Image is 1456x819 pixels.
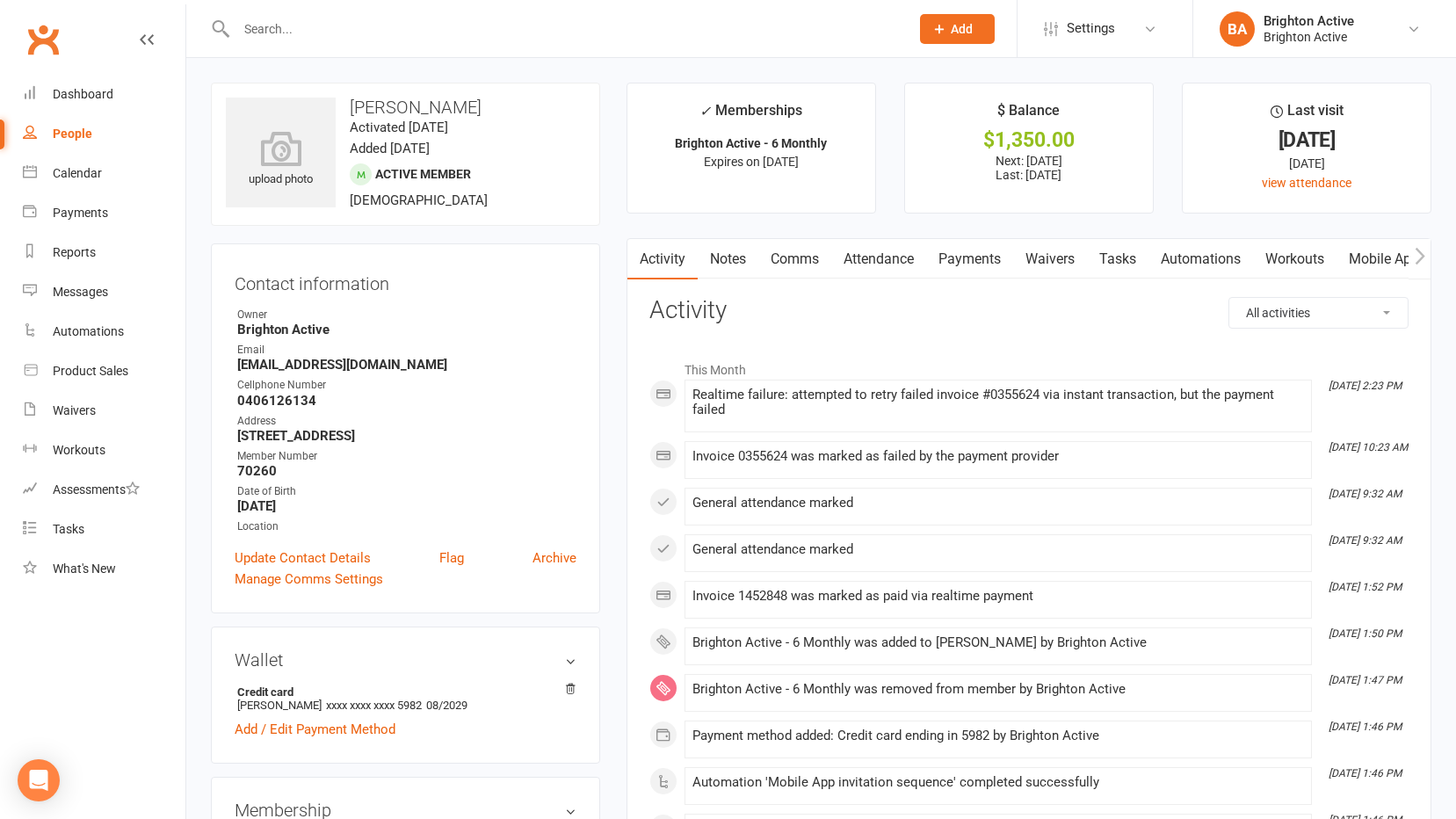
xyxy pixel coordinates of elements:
a: Comms [758,239,831,279]
div: Brighton Active - 6 Monthly was removed from member by Brighton Active [692,682,1304,697]
div: Payments [53,206,108,220]
button: Add [920,14,995,44]
a: Payments [926,239,1013,279]
div: Memberships [699,99,802,132]
input: Search... [231,17,897,41]
span: Settings [1067,9,1115,48]
time: Added [DATE] [350,141,430,156]
a: Update Contact Details [235,547,371,569]
i: [DATE] 9:32 AM [1329,488,1402,500]
a: Workouts [23,431,185,470]
a: view attendance [1262,176,1351,190]
h3: Activity [649,297,1409,324]
a: Waivers [1013,239,1087,279]
a: Assessments [23,470,185,510]
a: Product Sales [23,352,185,391]
h3: [PERSON_NAME] [226,98,585,117]
a: Reports [23,233,185,272]
span: Active member [375,167,471,181]
div: Address [237,413,576,430]
a: Dashboard [23,75,185,114]
div: Realtime failure: attempted to retry failed invoice #0355624 via instant transaction, but the pay... [692,388,1304,417]
a: Clubworx [21,18,65,62]
div: People [53,127,92,141]
div: BA [1220,11,1255,47]
div: $1,350.00 [921,131,1137,149]
time: Activated [DATE] [350,120,448,135]
p: Next: [DATE] Last: [DATE] [921,154,1137,182]
div: Calendar [53,166,102,180]
strong: Brighton Active - 6 Monthly [675,136,827,150]
i: [DATE] 1:47 PM [1329,674,1402,686]
a: Archive [532,547,576,569]
div: Automation 'Mobile App invitation sequence' completed successfully [692,775,1304,790]
span: Expires on [DATE] [704,155,799,169]
a: Automations [1148,239,1253,279]
div: Date of Birth [237,483,576,500]
strong: 0406126134 [237,393,576,409]
a: Tasks [1087,239,1148,279]
a: Notes [698,239,758,279]
strong: [DATE] [237,498,576,514]
div: General attendance marked [692,542,1304,557]
span: Add [951,22,973,36]
div: Messages [53,285,108,299]
li: This Month [649,352,1409,380]
div: General attendance marked [692,496,1304,511]
div: Assessments [53,482,140,496]
i: [DATE] 1:52 PM [1329,581,1402,593]
a: Workouts [1253,239,1336,279]
h3: Contact information [235,267,576,294]
h3: Wallet [235,650,576,670]
li: [PERSON_NAME] [235,683,576,714]
a: Calendar [23,154,185,193]
i: ✓ [699,103,711,120]
div: [DATE] [1199,131,1415,149]
div: Tasks [53,522,84,536]
div: Reports [53,245,96,259]
span: xxxx xxxx xxxx 5982 [326,699,422,712]
div: Owner [237,307,576,323]
a: Flag [439,547,464,569]
div: Brighton Active - 6 Monthly was added to [PERSON_NAME] by Brighton Active [692,635,1304,650]
div: Member Number [237,448,576,465]
strong: [STREET_ADDRESS] [237,428,576,444]
i: [DATE] 1:46 PM [1329,767,1402,779]
a: What's New [23,549,185,589]
i: [DATE] 1:46 PM [1329,721,1402,733]
div: Invoice 1452848 was marked as paid via realtime payment [692,589,1304,604]
div: Email [237,342,576,359]
a: Payments [23,193,185,233]
i: [DATE] 10:23 AM [1329,441,1408,453]
div: Product Sales [53,364,128,378]
div: Workouts [53,443,105,457]
i: [DATE] 2:23 PM [1329,380,1402,392]
i: [DATE] 9:32 AM [1329,534,1402,547]
a: People [23,114,185,154]
div: Invoice 0355624 was marked as failed by the payment provider [692,449,1304,464]
strong: Credit card [237,685,568,699]
a: Add / Edit Payment Method [235,719,395,740]
span: 08/2029 [426,699,467,712]
div: Payment method added: Credit card ending in 5982 by Brighton Active [692,728,1304,743]
div: Location [237,518,576,535]
div: upload photo [226,131,336,189]
div: What's New [53,562,116,576]
a: Attendance [831,239,926,279]
a: Messages [23,272,185,312]
a: Automations [23,312,185,352]
a: Mobile App [1336,239,1431,279]
a: Manage Comms Settings [235,569,383,590]
strong: [EMAIL_ADDRESS][DOMAIN_NAME] [237,357,576,373]
i: [DATE] 1:50 PM [1329,627,1402,640]
a: Tasks [23,510,185,549]
div: [DATE] [1199,154,1415,173]
div: Last visit [1271,99,1344,131]
div: Cellphone Number [237,377,576,394]
div: $ Balance [997,99,1060,131]
div: Brighton Active [1264,29,1354,45]
strong: 70260 [237,463,576,479]
div: Waivers [53,403,96,417]
div: Open Intercom Messenger [18,759,60,801]
strong: Brighton Active [237,322,576,337]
